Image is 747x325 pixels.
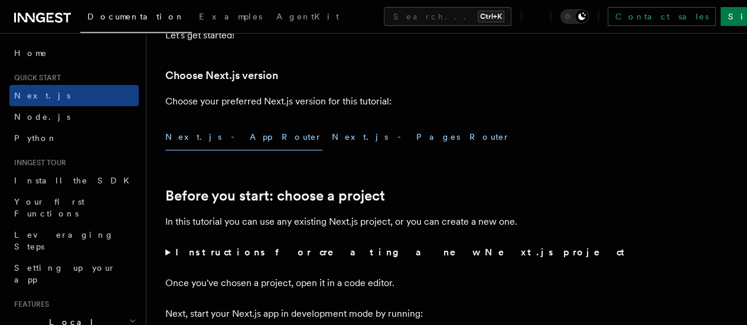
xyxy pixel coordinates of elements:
span: AgentKit [276,12,339,21]
span: Features [9,300,49,309]
p: Once you've chosen a project, open it in a code editor. [165,275,638,291]
span: Setting up your app [14,263,116,284]
a: Setting up your app [9,257,139,290]
span: Home [14,47,47,59]
kbd: Ctrl+K [478,11,504,22]
a: Node.js [9,106,139,127]
p: In this tutorial you can use any existing Next.js project, or you can create a new one. [165,214,638,230]
a: Install the SDK [9,170,139,191]
p: Next, start your Next.js app in development mode by running: [165,306,638,322]
a: Documentation [80,4,192,33]
summary: Instructions for creating a new Next.js project [165,244,638,261]
span: Install the SDK [14,176,136,185]
p: Let's get started! [165,27,638,44]
a: Home [9,42,139,64]
a: Contact sales [608,7,716,26]
p: Choose your preferred Next.js version for this tutorial: [165,93,638,110]
span: Quick start [9,73,61,83]
span: Leveraging Steps [14,230,114,251]
button: Search...Ctrl+K [384,7,511,26]
a: Next.js [9,85,139,106]
a: Choose Next.js version [165,67,278,84]
span: Node.js [14,112,70,122]
span: Your first Functions [14,197,84,218]
a: Python [9,127,139,149]
span: Documentation [87,12,185,21]
a: Before you start: choose a project [165,188,385,204]
button: Toggle dark mode [560,9,589,24]
strong: Instructions for creating a new Next.js project [175,247,629,258]
span: Next.js [14,91,70,100]
span: Examples [199,12,262,21]
a: Your first Functions [9,191,139,224]
span: Python [14,133,57,143]
a: AgentKit [269,4,346,32]
a: Leveraging Steps [9,224,139,257]
a: Examples [192,4,269,32]
span: Inngest tour [9,158,66,168]
button: Next.js - App Router [165,124,322,150]
button: Next.js - Pages Router [332,124,510,150]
